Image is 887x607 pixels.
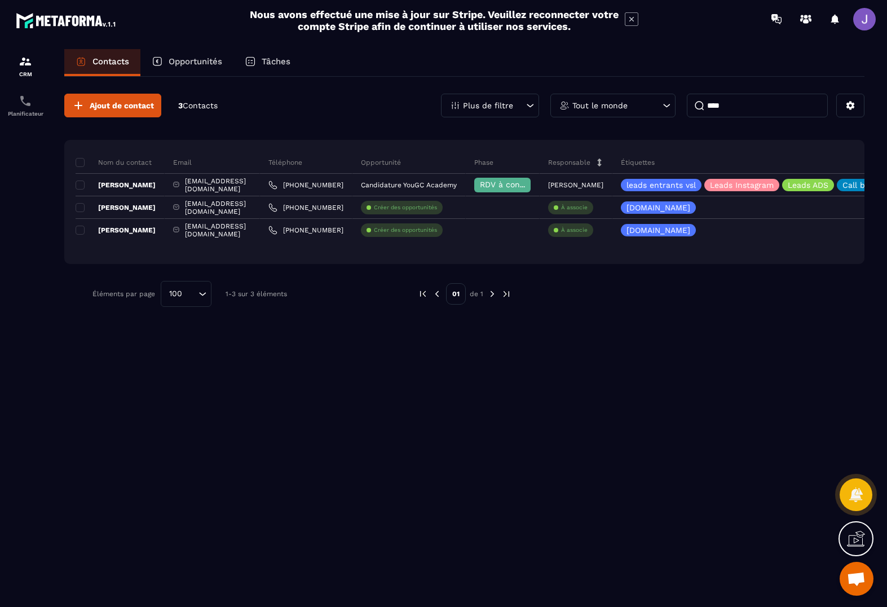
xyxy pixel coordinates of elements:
span: Ajout de contact [90,100,154,111]
p: Phase [474,158,493,167]
p: Email [173,158,192,167]
p: CRM [3,71,48,77]
p: Responsable [548,158,590,167]
p: Tâches [262,56,290,67]
p: [DOMAIN_NAME] [626,226,690,234]
span: Contacts [183,101,218,110]
p: Plus de filtre [463,102,513,109]
div: Ouvrir le chat [840,562,873,596]
p: Nom du contact [76,158,152,167]
p: [DOMAIN_NAME] [626,204,690,212]
p: Candidature YouGC Academy [361,181,457,189]
img: next [501,289,511,299]
img: formation [19,55,32,68]
p: Planificateur [3,111,48,117]
p: [PERSON_NAME] [76,181,156,190]
a: Opportunités [140,49,233,76]
p: 01 [446,283,466,305]
p: Call book [842,181,879,189]
p: leads entrants vsl [626,181,696,189]
span: RDV à confimer ❓ [480,180,553,189]
a: Tâches [233,49,302,76]
p: de 1 [470,289,483,298]
a: [PHONE_NUMBER] [268,181,343,190]
p: 1-3 sur 3 éléments [226,290,287,298]
h2: Nous avons effectué une mise à jour sur Stripe. Veuillez reconnecter votre compte Stripe afin de ... [249,8,619,32]
p: À associe [561,204,588,212]
p: Étiquettes [621,158,655,167]
a: formationformationCRM [3,46,48,86]
img: prev [432,289,442,299]
img: next [487,289,497,299]
button: Ajout de contact [64,94,161,117]
a: schedulerschedulerPlanificateur [3,86,48,125]
img: logo [16,10,117,30]
a: [PHONE_NUMBER] [268,203,343,212]
p: [PERSON_NAME] [548,181,603,189]
p: Éléments par page [92,290,155,298]
p: [PERSON_NAME] [76,203,156,212]
p: À associe [561,226,588,234]
p: Créer des opportunités [374,204,437,212]
p: Contacts [92,56,129,67]
p: Créer des opportunités [374,226,437,234]
p: Leads Instagram [710,181,774,189]
p: Opportunité [361,158,401,167]
img: scheduler [19,94,32,108]
a: [PHONE_NUMBER] [268,226,343,235]
p: Téléphone [268,158,302,167]
div: Search for option [161,281,211,307]
p: [PERSON_NAME] [76,226,156,235]
input: Search for option [186,288,196,300]
img: prev [418,289,428,299]
p: Opportunités [169,56,222,67]
span: 100 [165,288,186,300]
p: Tout le monde [572,102,628,109]
a: Contacts [64,49,140,76]
p: Leads ADS [788,181,828,189]
p: 3 [178,100,218,111]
